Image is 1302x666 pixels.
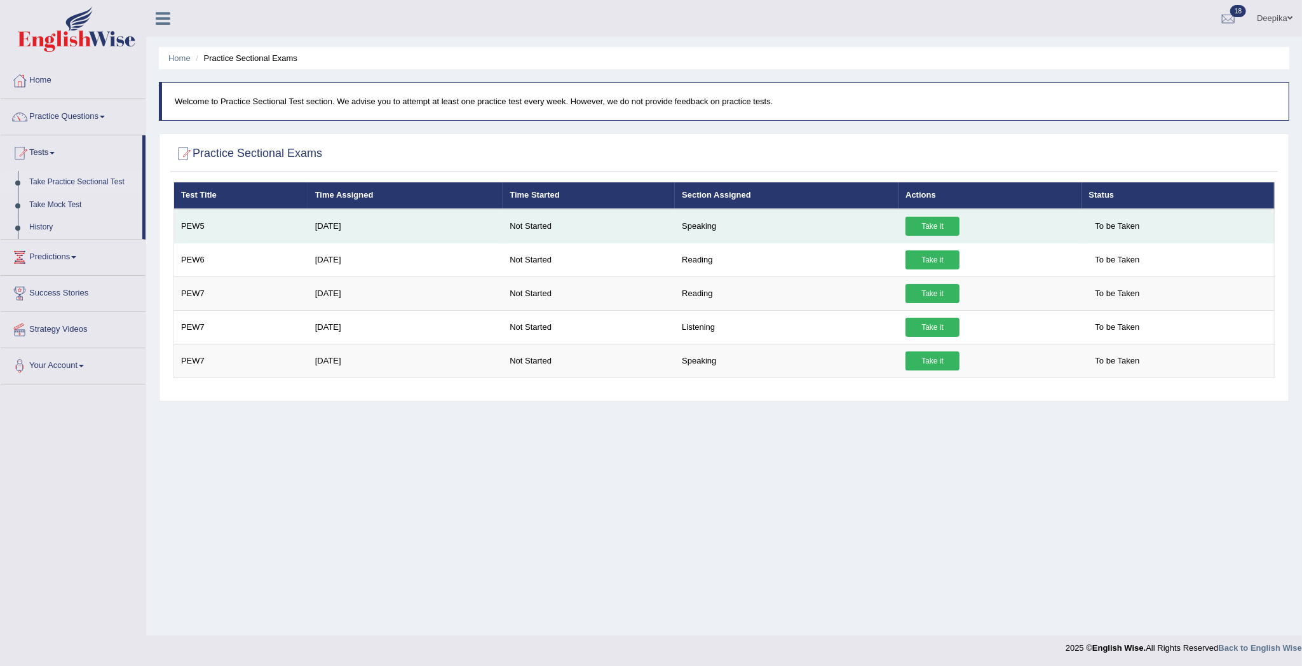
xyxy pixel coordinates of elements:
span: To be Taken [1089,351,1146,370]
td: Not Started [503,276,675,310]
td: [DATE] [308,344,503,377]
td: Speaking [675,209,899,243]
h2: Practice Sectional Exams [173,144,322,163]
a: Take it [905,318,960,337]
a: Take it [905,284,960,303]
td: [DATE] [308,209,503,243]
li: Practice Sectional Exams [193,52,297,64]
span: To be Taken [1089,284,1146,303]
a: Take Mock Test [24,194,142,217]
a: Practice Questions [1,99,146,131]
th: Time Started [503,182,675,209]
a: Take it [905,217,960,236]
td: Speaking [675,344,899,377]
td: Reading [675,276,899,310]
td: Listening [675,310,899,344]
div: 2025 © All Rights Reserved [1066,635,1302,654]
span: To be Taken [1089,318,1146,337]
td: PEW7 [174,344,308,377]
strong: English Wise. [1092,643,1146,653]
p: Welcome to Practice Sectional Test section. We advise you to attempt at least one practice test e... [175,95,1276,107]
td: PEW7 [174,276,308,310]
a: Take it [905,250,960,269]
th: Actions [899,182,1082,209]
td: Not Started [503,344,675,377]
a: Success Stories [1,276,146,308]
span: 18 [1230,5,1246,17]
a: Tests [1,135,142,167]
a: History [24,216,142,239]
a: Predictions [1,240,146,271]
td: Not Started [503,310,675,344]
td: Not Started [503,243,675,276]
td: [DATE] [308,276,503,310]
a: Take Practice Sectional Test [24,171,142,194]
a: Back to English Wise [1219,643,1302,653]
td: [DATE] [308,310,503,344]
td: PEW7 [174,310,308,344]
td: [DATE] [308,243,503,276]
a: Home [1,63,146,95]
span: To be Taken [1089,217,1146,236]
td: PEW6 [174,243,308,276]
span: To be Taken [1089,250,1146,269]
a: Home [168,53,191,63]
td: Reading [675,243,899,276]
a: Take it [905,351,960,370]
a: Strategy Videos [1,312,146,344]
a: Your Account [1,348,146,380]
td: PEW5 [174,209,308,243]
th: Section Assigned [675,182,899,209]
th: Status [1082,182,1275,209]
th: Test Title [174,182,308,209]
th: Time Assigned [308,182,503,209]
td: Not Started [503,209,675,243]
